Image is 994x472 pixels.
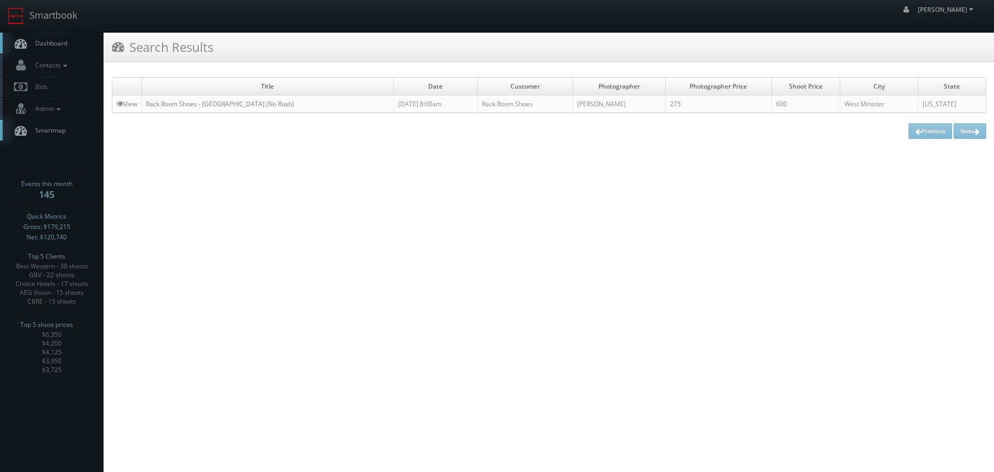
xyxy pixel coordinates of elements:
td: 275 [665,95,772,113]
span: Dashboard [30,39,67,48]
td: Photographer Price [665,78,772,95]
span: Bids [30,82,48,91]
a: View [116,99,137,108]
td: [PERSON_NAME] [573,95,665,113]
a: Rack Room Shoes - [GEOGRAPHIC_DATA] (No Rush) [146,99,294,108]
img: smartbook-logo.png [8,8,24,24]
h3: Search Results [112,38,213,56]
td: [DATE] 8:00am [393,95,477,113]
span: Gross: $179,215 [23,222,70,232]
span: Top 5 Clients [28,251,65,262]
span: Events this month [21,179,72,189]
span: Contacts [30,61,70,69]
td: Title [142,78,394,95]
span: [PERSON_NAME] [918,5,976,14]
span: Admin [30,104,63,113]
td: City [840,78,918,95]
td: [US_STATE] [918,95,986,113]
span: Smartmap [30,126,66,135]
td: West Minister [840,95,918,113]
span: Top 5 shoot prices [20,320,73,330]
td: State [918,78,986,95]
td: Date [393,78,477,95]
td: Shoot Price [772,78,840,95]
span: Net: $120,740 [26,232,67,242]
td: 600 [772,95,840,113]
strong: 145 [39,188,54,201]
td: Photographer [573,78,665,95]
td: Customer [477,78,573,95]
td: Rack Room Shoes [477,95,573,113]
span: Quick Metrics [27,211,66,222]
